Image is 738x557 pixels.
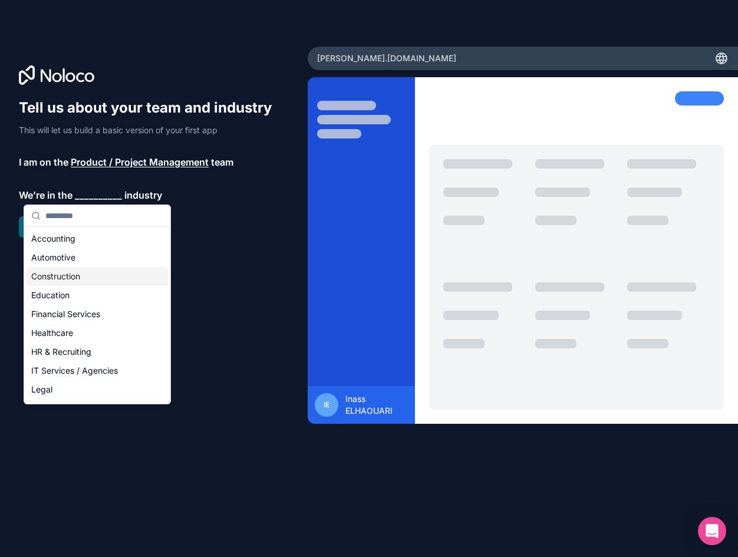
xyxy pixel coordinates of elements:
div: Healthcare [27,324,168,342]
div: Financial Services [27,305,168,324]
div: HR & Recruiting [27,342,168,361]
div: Suggestions [24,227,170,404]
span: __________ [75,188,122,202]
h1: Tell us about your team and industry [19,98,283,117]
div: Accounting [27,229,168,248]
div: Automotive [27,248,168,267]
div: IT Services / Agencies [27,361,168,380]
span: [PERSON_NAME] .[DOMAIN_NAME] [317,52,456,64]
span: Product / Project Management [71,155,209,169]
div: Legal [27,380,168,399]
span: IE [324,400,330,410]
p: This will let us build a basic version of your first app [19,124,283,136]
span: team [211,155,233,169]
div: Education [27,286,168,305]
div: Construction [27,267,168,286]
span: industry [124,188,162,202]
div: Open Intercom Messenger [698,517,726,545]
span: We’re in the [19,188,73,202]
div: Manufacturing [27,399,168,418]
span: I am on the [19,155,68,169]
span: Inass ELHAOUARI [345,393,408,417]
